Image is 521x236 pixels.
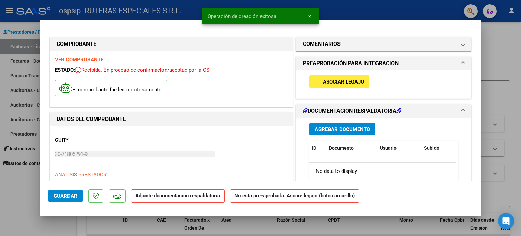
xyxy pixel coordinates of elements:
[57,116,126,122] strong: DATOS DEL COMPROBANTE
[303,40,341,48] h1: COMENTARIOS
[230,189,359,203] strong: No está pre-aprobada. Asocie legajo (botón amarillo)
[48,190,83,202] button: Guardar
[75,67,211,73] span: Recibida. En proceso de confirmacion/aceptac por la OS.
[135,193,220,199] strong: Adjunte documentación respaldatoria
[455,141,489,156] datatable-header-cell: Acción
[303,10,316,22] button: x
[55,171,107,178] span: ANALISIS PRESTADOR
[296,57,471,70] mat-expansion-panel-header: PREAPROBACIÓN PARA INTEGRACION
[296,70,471,98] div: PREAPROBACIÓN PARA INTEGRACION
[312,145,316,151] span: ID
[55,57,103,63] a: VER COMPROBANTE
[498,213,514,229] div: Open Intercom Messenger
[55,80,167,97] p: El comprobante fue leído exitosamente.
[296,37,471,51] mat-expansion-panel-header: COMENTARIOS
[424,145,439,151] span: Subido
[315,77,323,85] mat-icon: add
[377,141,421,156] datatable-header-cell: Usuario
[323,79,364,85] span: Asociar Legajo
[380,145,397,151] span: Usuario
[329,145,354,151] span: Documento
[208,13,276,20] span: Operación de creación exitosa
[308,13,311,19] span: x
[57,41,96,47] strong: COMPROBANTE
[309,141,326,156] datatable-header-cell: ID
[55,67,75,73] span: ESTADO:
[315,126,370,132] span: Agregar Documento
[421,141,455,156] datatable-header-cell: Subido
[309,123,375,135] button: Agregar Documento
[296,104,471,118] mat-expansion-panel-header: DOCUMENTACIÓN RESPALDATORIA
[309,75,369,88] button: Asociar Legajo
[303,59,399,68] h1: PREAPROBACIÓN PARA INTEGRACION
[326,141,377,156] datatable-header-cell: Documento
[309,163,456,180] div: No data to display
[55,136,125,144] p: CUIT
[303,107,401,115] h1: DOCUMENTACIÓN RESPALDATORIA
[54,193,77,199] span: Guardar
